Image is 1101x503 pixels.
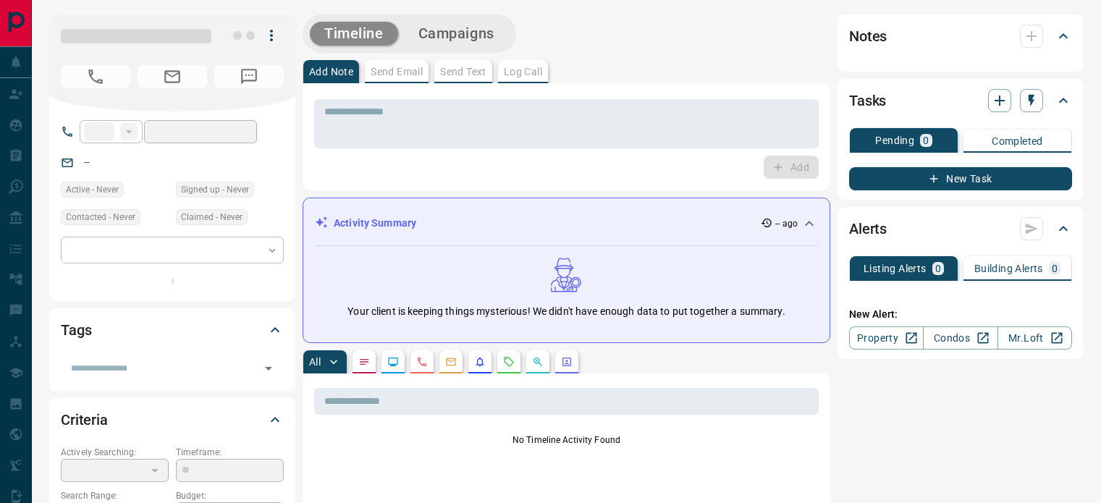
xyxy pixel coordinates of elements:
a: -- [84,156,90,168]
div: Tasks [849,83,1072,118]
p: No Timeline Activity Found [314,434,819,447]
svg: Notes [358,356,370,368]
p: Completed [992,136,1043,146]
p: Actively Searching: [61,446,169,459]
p: Listing Alerts [864,263,927,274]
button: New Task [849,167,1072,190]
span: No Number [61,65,130,88]
div: Activity Summary-- ago [315,210,818,237]
h2: Tasks [849,89,886,112]
div: Notes [849,19,1072,54]
button: Timeline [310,22,398,46]
p: Activity Summary [334,216,416,231]
p: 0 [923,135,929,145]
svg: Listing Alerts [474,356,486,368]
svg: Requests [503,356,515,368]
span: Active - Never [66,182,119,197]
p: New Alert: [849,307,1072,322]
p: 0 [935,263,941,274]
p: Budget: [176,489,284,502]
p: Add Note [309,67,353,77]
button: Campaigns [404,22,509,46]
p: Building Alerts [974,263,1043,274]
p: -- ago [775,217,798,230]
svg: Calls [416,356,428,368]
svg: Emails [445,356,457,368]
p: Search Range: [61,489,169,502]
h2: Notes [849,25,887,48]
p: All [309,357,321,367]
span: Contacted - Never [66,210,135,224]
a: Property [849,326,924,350]
button: Open [258,358,279,379]
a: Mr.Loft [997,326,1072,350]
h2: Tags [61,318,91,342]
p: Pending [875,135,914,145]
a: Condos [923,326,997,350]
svg: Opportunities [532,356,544,368]
span: No Email [138,65,207,88]
span: No Number [214,65,284,88]
div: Alerts [849,211,1072,246]
h2: Alerts [849,217,887,240]
h2: Criteria [61,408,108,431]
div: Tags [61,313,284,347]
svg: Agent Actions [561,356,573,368]
span: Claimed - Never [181,210,242,224]
span: Signed up - Never [181,182,249,197]
div: Criteria [61,402,284,437]
p: 0 [1052,263,1058,274]
p: Timeframe: [176,446,284,459]
p: Your client is keeping things mysterious! We didn't have enough data to put together a summary. [347,304,785,319]
svg: Lead Browsing Activity [387,356,399,368]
